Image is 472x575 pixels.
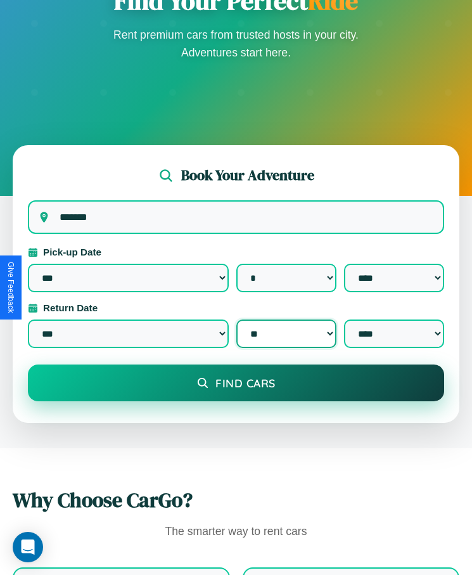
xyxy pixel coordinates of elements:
label: Return Date [28,302,444,313]
button: Find Cars [28,365,444,401]
h2: Book Your Adventure [181,165,314,185]
h2: Why Choose CarGo? [13,486,459,514]
p: The smarter way to rent cars [13,522,459,542]
label: Pick-up Date [28,247,444,257]
p: Rent premium cars from trusted hosts in your city. Adventures start here. [110,26,363,61]
div: Give Feedback [6,262,15,313]
div: Open Intercom Messenger [13,532,43,562]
